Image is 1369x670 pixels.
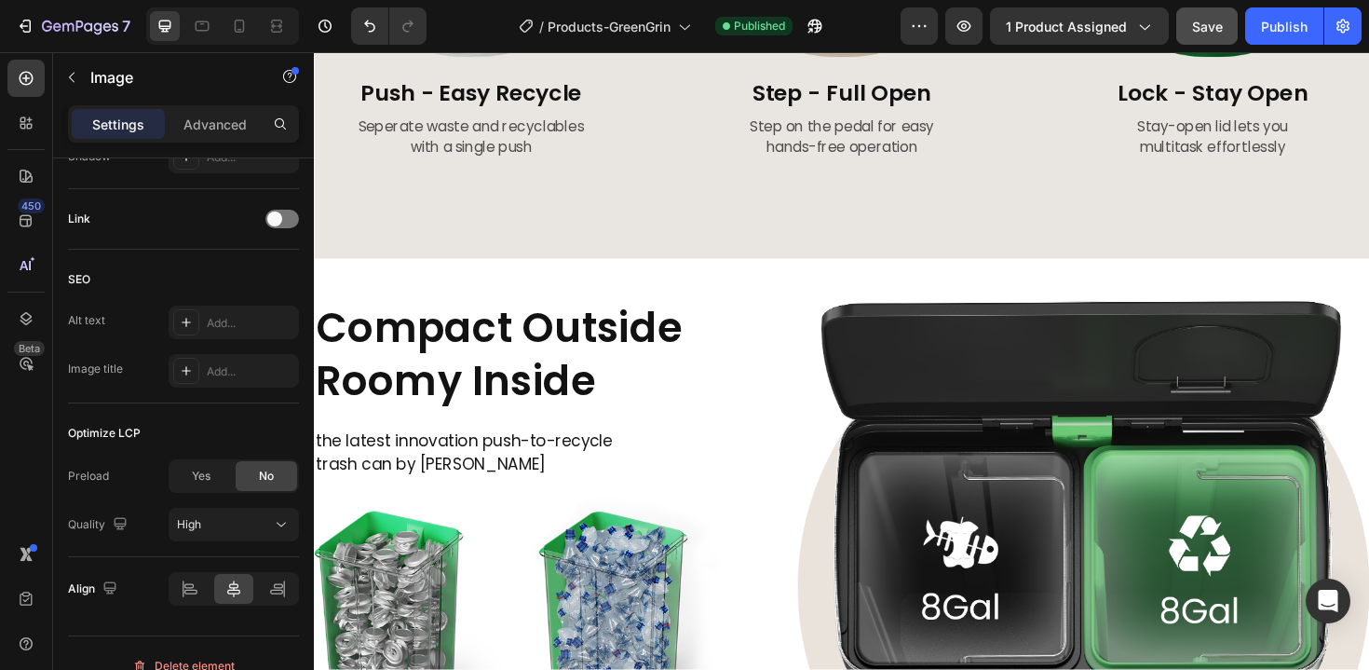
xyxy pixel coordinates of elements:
div: Link [68,211,90,227]
p: Stay-open lid lets you [787,68,1116,90]
div: Publish [1261,17,1308,36]
div: Beta [14,341,45,356]
button: High [169,508,299,541]
p: multitask effortlessly [787,90,1116,113]
div: Undo/Redo [351,7,427,45]
span: Save [1192,19,1223,34]
div: Add... [207,315,294,332]
span: Yes [192,468,210,485]
button: Save [1176,7,1238,45]
p: Compact Outside Roomy Inside [2,266,557,377]
span: No [259,468,274,485]
div: Preload [68,468,109,485]
div: Quality [68,513,131,538]
div: Align [68,577,121,602]
button: Publish [1245,7,1323,45]
span: Products-GreenGrin [548,17,671,36]
p: Settings [92,115,144,134]
p: Advanced [183,115,247,134]
div: Add... [207,363,294,380]
span: 1 product assigned [1006,17,1127,36]
iframe: Design area [314,52,1369,670]
div: Alt text [68,312,105,329]
div: 450 [18,198,45,213]
div: SEO [68,271,90,288]
p: hands-free operation [395,90,724,113]
span: / [539,17,544,36]
p: Lock - Stay Open [787,22,1116,64]
p: trash can by [PERSON_NAME] [2,424,557,449]
p: Image [90,66,249,89]
button: 7 [7,7,139,45]
p: 7 [122,15,130,37]
p: the latest innovation push-to-recycle [2,399,557,424]
div: Image title [68,361,123,377]
span: Published [734,18,785,34]
div: Open Intercom Messenger [1306,579,1350,623]
p: Step on the pedal for easy [395,68,724,90]
div: Optimize LCP [68,425,141,442]
span: High [177,517,201,531]
button: 1 product assigned [990,7,1169,45]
